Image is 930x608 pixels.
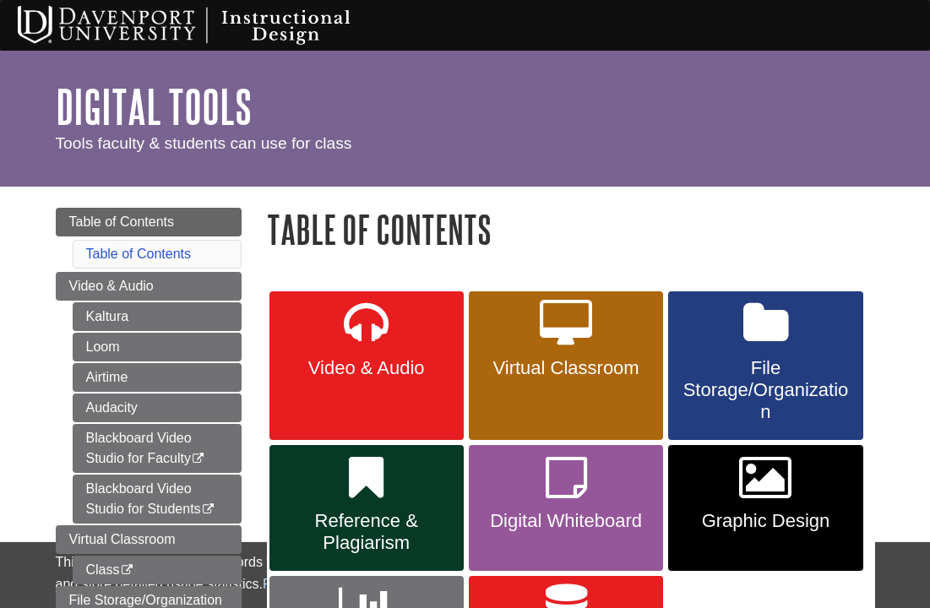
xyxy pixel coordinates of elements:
h1: Table of Contents [267,208,875,251]
a: Virtual Classroom [469,291,663,440]
a: Table of Contents [86,247,192,261]
a: Kaltura [73,302,242,331]
i: This link opens in a new window [191,453,205,464]
a: Virtual Classroom [56,525,242,554]
span: Reference & Plagiarism [282,510,451,554]
a: Audacity [73,394,242,422]
a: Digital Tools [56,80,252,133]
a: Airtime [73,363,242,392]
a: Loom [73,333,242,361]
a: File Storage/Organization [668,291,862,440]
a: Graphic Design [668,445,862,572]
span: Digital Whiteboard [481,510,650,532]
span: Graphic Design [681,510,850,532]
a: Video & Audio [269,291,464,440]
span: File Storage/Organization [681,357,850,423]
span: Virtual Classroom [69,532,176,546]
i: This link opens in a new window [201,504,215,515]
img: Davenport University Instructional Design [4,4,410,46]
a: Table of Contents [56,208,242,236]
span: Table of Contents [69,214,175,229]
span: Video & Audio [282,357,451,379]
a: Digital Whiteboard [469,445,663,572]
span: File Storage/Organization [69,593,222,607]
a: Video & Audio [56,272,242,301]
a: Blackboard Video Studio for Faculty [73,424,242,473]
span: Virtual Classroom [481,357,650,379]
a: Reference & Plagiarism [269,445,464,572]
i: This link opens in a new window [120,565,134,576]
span: Video & Audio [69,279,154,293]
a: Blackboard Video Studio for Students [73,475,242,524]
a: Class [73,556,242,584]
span: Tools faculty & students can use for class [56,134,352,152]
